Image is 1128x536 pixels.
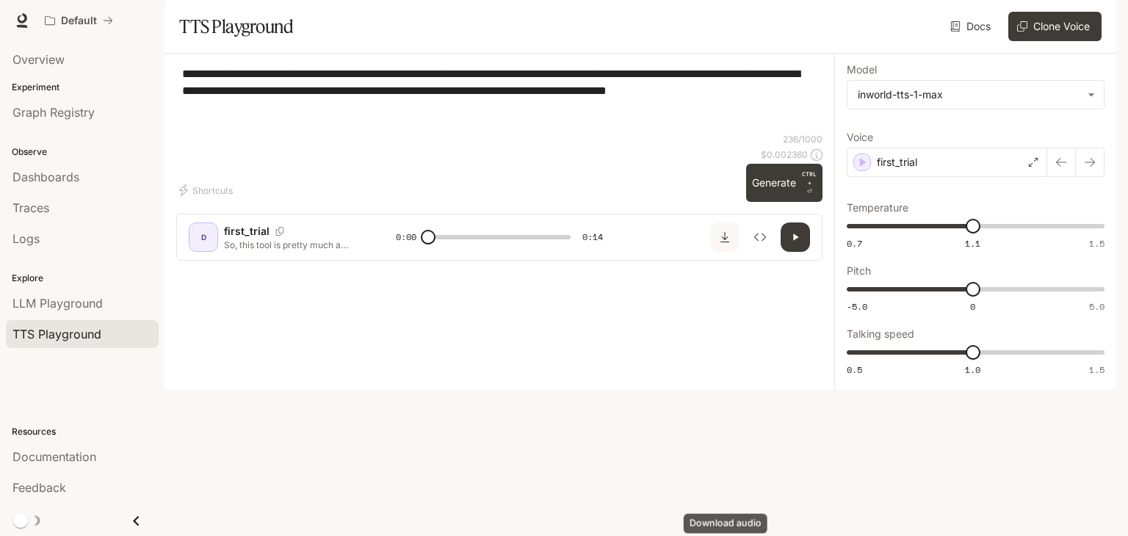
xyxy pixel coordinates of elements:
p: first_trial [224,224,270,239]
p: first_trial [877,155,917,170]
h1: TTS Playground [179,12,293,41]
span: 1.1 [965,237,980,250]
span: 0 [970,300,975,313]
span: 1.0 [965,363,980,376]
p: CTRL + [802,170,817,187]
span: 5.0 [1089,300,1104,313]
button: Shortcuts [176,178,239,202]
button: All workspaces [38,6,120,35]
button: Copy Voice ID [270,227,290,236]
p: So, this tool is pretty much a one-stop shop for visuals. You can generate images from text, remo... [224,239,361,251]
button: Clone Voice [1008,12,1102,41]
div: inworld-tts-1-max [847,81,1104,109]
p: 236 / 1000 [783,133,822,145]
span: 1.5 [1089,363,1104,376]
p: Talking speed [847,329,914,339]
button: Inspect [745,222,775,252]
button: GenerateCTRL +⏎ [746,164,822,202]
div: D [192,225,215,249]
span: 1.5 [1089,237,1104,250]
p: Voice [847,132,873,142]
p: Pitch [847,266,871,276]
span: 0.5 [847,363,862,376]
p: Model [847,65,877,75]
div: inworld-tts-1-max [858,87,1080,102]
p: $ 0.002360 [761,148,808,161]
p: Temperature [847,203,908,213]
div: Download audio [684,514,767,534]
button: Download audio [710,222,740,252]
a: Docs [947,12,997,41]
p: ⏎ [802,170,817,196]
span: 0:14 [582,230,603,245]
span: -5.0 [847,300,867,313]
span: 0.7 [847,237,862,250]
p: Default [61,15,97,27]
span: 0:00 [396,230,416,245]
